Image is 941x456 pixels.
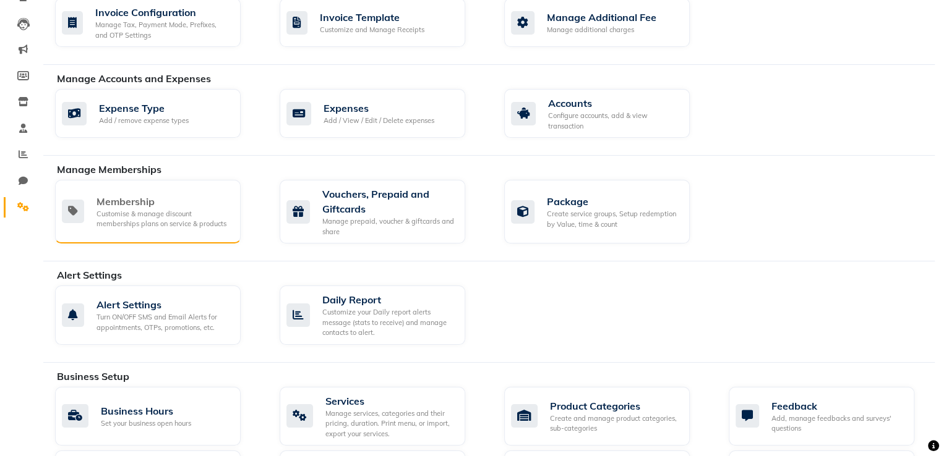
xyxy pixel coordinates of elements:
[55,387,261,446] a: Business HoursSet your business open hours
[95,20,231,40] div: Manage Tax, Payment Mode, Prefixes, and OTP Settings
[55,89,261,138] a: Expense TypeAdd / remove expense types
[99,116,189,126] div: Add / remove expense types
[548,111,680,131] div: Configure accounts, add & view transaction
[771,413,904,434] div: Add, manage feedbacks and surveys' questions
[280,387,486,446] a: ServicesManage services, categories and their pricing, duration. Print menu, or import, export yo...
[101,403,191,418] div: Business Hours
[324,116,434,126] div: Add / View / Edit / Delete expenses
[322,216,455,237] div: Manage prepaid, voucher & giftcards and share
[325,408,455,439] div: Manage services, categories and their pricing, duration. Print menu, or import, export your servi...
[101,418,191,429] div: Set your business open hours
[55,285,261,345] a: Alert SettingsTurn ON/OFF SMS and Email Alerts for appointments, OTPs, promotions, etc.
[729,387,935,446] a: FeedbackAdd, manage feedbacks and surveys' questions
[547,209,680,229] div: Create service groups, Setup redemption by Value, time & count
[504,180,710,243] a: PackageCreate service groups, Setup redemption by Value, time & count
[504,387,710,446] a: Product CategoriesCreate and manage product categories, sub-categories
[320,10,424,25] div: Invoice Template
[97,312,231,332] div: Turn ON/OFF SMS and Email Alerts for appointments, OTPs, promotions, etc.
[97,297,231,312] div: Alert Settings
[547,10,656,25] div: Manage Additional Fee
[322,307,455,338] div: Customize your Daily report alerts message (stats to receive) and manage contacts to alert.
[99,101,189,116] div: Expense Type
[548,96,680,111] div: Accounts
[55,180,261,243] a: MembershipCustomise & manage discount memberships plans on service & products
[322,292,455,307] div: Daily Report
[97,194,231,209] div: Membership
[320,25,424,35] div: Customize and Manage Receipts
[322,187,455,216] div: Vouchers, Prepaid and Giftcards
[324,101,434,116] div: Expenses
[280,89,486,138] a: ExpensesAdd / View / Edit / Delete expenses
[550,413,680,434] div: Create and manage product categories, sub-categories
[547,25,656,35] div: Manage additional charges
[550,399,680,413] div: Product Categories
[280,180,486,243] a: Vouchers, Prepaid and GiftcardsManage prepaid, voucher & giftcards and share
[97,209,231,229] div: Customise & manage discount memberships plans on service & products
[325,394,455,408] div: Services
[280,285,486,345] a: Daily ReportCustomize your Daily report alerts message (stats to receive) and manage contacts to ...
[547,194,680,209] div: Package
[504,89,710,138] a: AccountsConfigure accounts, add & view transaction
[771,399,904,413] div: Feedback
[95,5,231,20] div: Invoice Configuration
